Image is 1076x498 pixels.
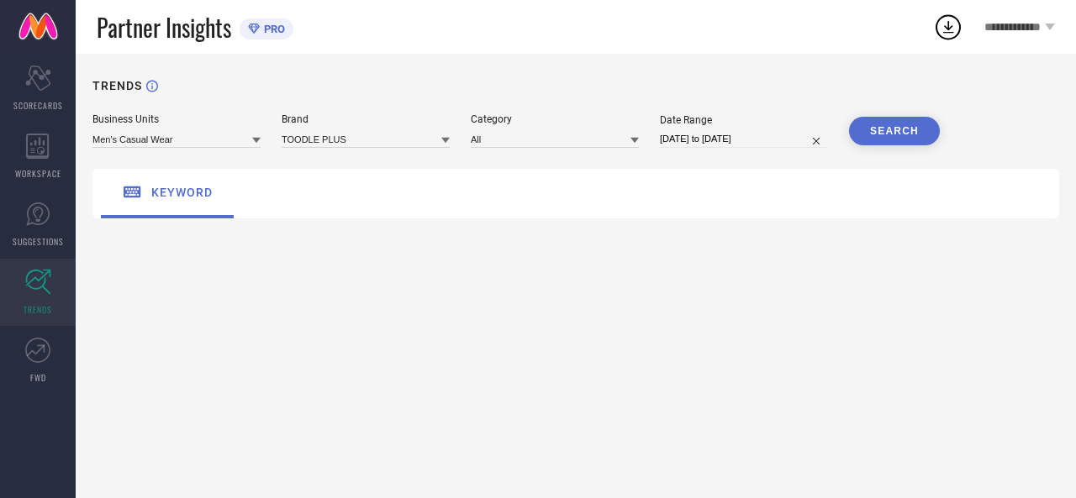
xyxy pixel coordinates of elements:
[151,186,213,199] span: keyword
[15,167,61,180] span: WORKSPACE
[933,12,963,42] div: Open download list
[471,113,639,125] div: Category
[849,117,940,145] button: SEARCH
[92,79,142,92] h1: TRENDS
[282,113,450,125] div: Brand
[92,113,261,125] div: Business Units
[24,303,52,316] span: TRENDS
[30,371,46,384] span: FWD
[660,130,828,148] input: Select date range
[97,10,231,45] span: Partner Insights
[260,23,285,35] span: PRO
[13,99,63,112] span: SCORECARDS
[660,114,828,126] div: Date Range
[13,235,64,248] span: SUGGESTIONS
